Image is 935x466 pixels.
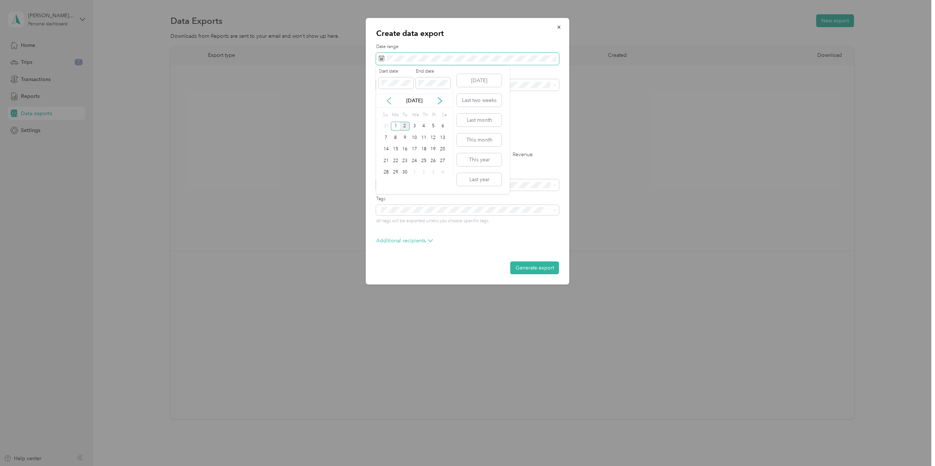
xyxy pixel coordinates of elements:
[376,237,433,245] p: Additional recipients
[400,156,410,165] div: 23
[381,122,391,131] div: 31
[381,110,388,120] div: Su
[438,156,447,165] div: 27
[431,110,438,120] div: Fr
[391,156,400,165] div: 22
[376,44,559,50] label: Date range
[419,156,429,165] div: 25
[429,168,438,177] div: 3
[400,168,410,177] div: 30
[894,425,935,466] iframe: Everlance-gr Chat Button Frame
[410,133,419,142] div: 10
[400,133,410,142] div: 9
[419,168,429,177] div: 2
[440,110,447,120] div: Sa
[381,156,391,165] div: 21
[376,196,559,202] label: Tags
[410,168,419,177] div: 1
[505,152,533,157] label: Revenue
[381,133,391,142] div: 7
[438,133,447,142] div: 13
[419,133,429,142] div: 11
[391,168,400,177] div: 29
[381,145,391,154] div: 14
[410,156,419,165] div: 24
[391,133,400,142] div: 8
[438,122,447,131] div: 6
[510,261,559,274] button: Generate export
[410,145,419,154] div: 17
[438,145,447,154] div: 20
[410,122,419,131] div: 3
[457,153,502,166] button: This year
[391,122,400,131] div: 1
[399,97,430,104] p: [DATE]
[422,110,429,120] div: Th
[429,156,438,165] div: 26
[411,110,419,120] div: We
[376,28,559,38] p: Create data export
[379,68,413,75] label: Start date
[457,94,502,107] button: Last two weeks
[381,168,391,177] div: 28
[419,122,429,131] div: 4
[429,145,438,154] div: 19
[457,74,502,87] button: [DATE]
[429,122,438,131] div: 5
[401,110,408,120] div: Tu
[457,114,502,126] button: Last month
[391,110,399,120] div: Mo
[416,68,450,75] label: End date
[419,145,429,154] div: 18
[457,173,502,186] button: Last year
[438,168,447,177] div: 4
[457,133,502,146] button: This month
[400,122,410,131] div: 2
[376,218,559,224] p: All tags will be exported unless you choose specific tags.
[429,133,438,142] div: 12
[391,145,400,154] div: 15
[400,145,410,154] div: 16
